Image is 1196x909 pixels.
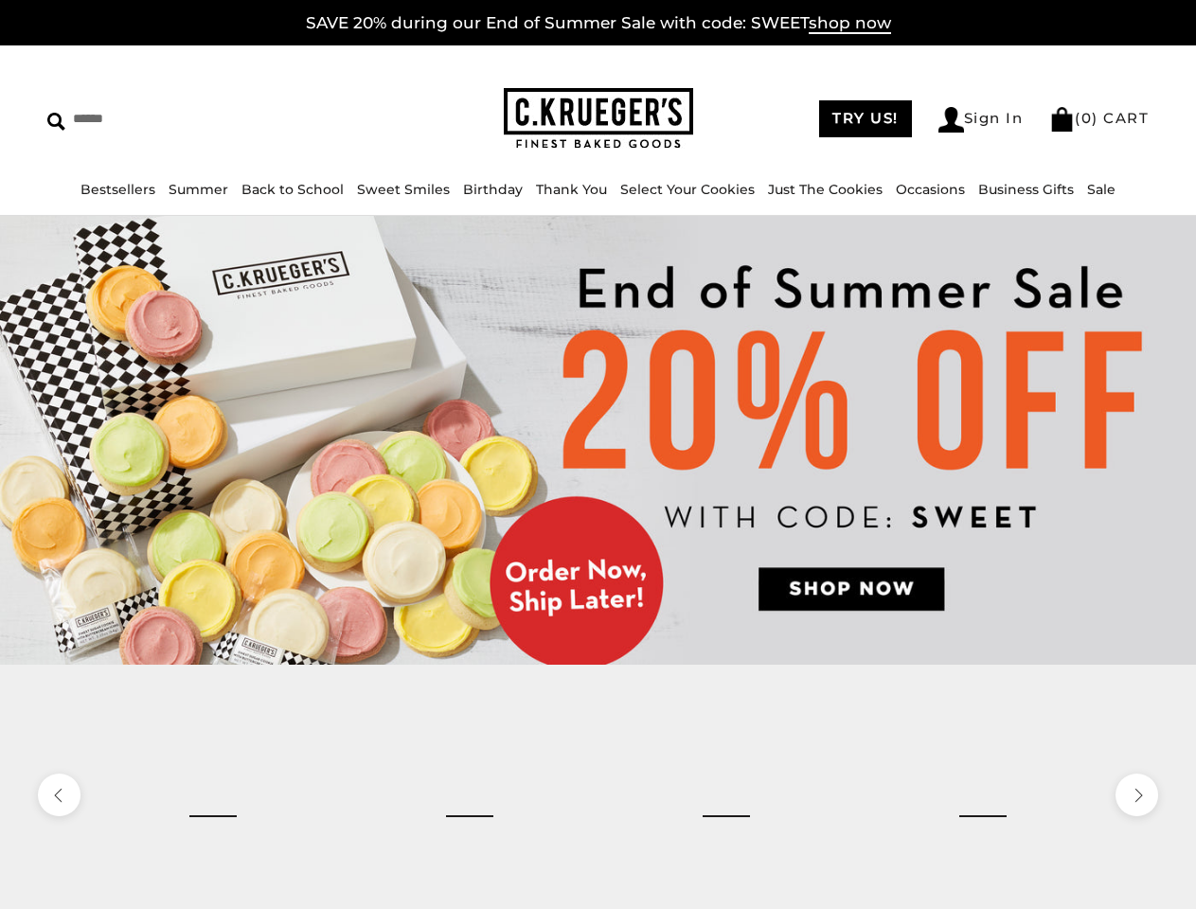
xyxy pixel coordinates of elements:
img: Bag [1049,107,1075,132]
span: shop now [809,13,891,34]
a: Thank You [536,181,607,198]
a: Business Gifts [978,181,1074,198]
a: Occasions [896,181,965,198]
a: Summer [169,181,228,198]
input: Search [47,104,299,134]
span: 0 [1081,109,1093,127]
a: Sale [1087,181,1116,198]
a: (0) CART [1049,109,1149,127]
a: Sign In [938,107,1024,133]
a: Back to School [241,181,344,198]
a: Sweet Smiles [357,181,450,198]
a: TRY US! [819,100,912,137]
button: next [1116,774,1158,816]
a: SAVE 20% during our End of Summer Sale with code: SWEETshop now [306,13,891,34]
img: Account [938,107,964,133]
a: Select Your Cookies [620,181,755,198]
a: Just The Cookies [768,181,883,198]
a: Birthday [463,181,523,198]
a: Bestsellers [80,181,155,198]
img: Search [47,113,65,131]
button: previous [38,774,80,816]
img: C.KRUEGER'S [504,88,693,150]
